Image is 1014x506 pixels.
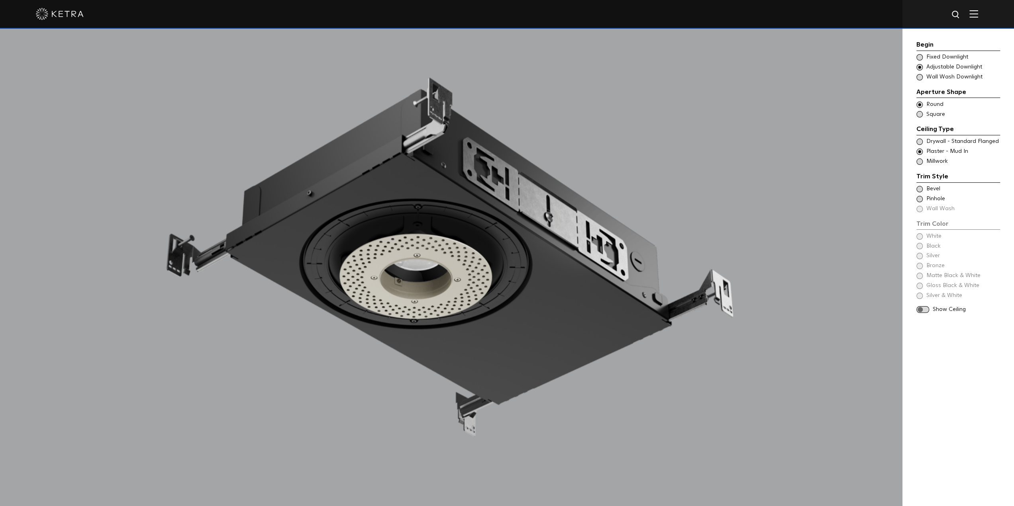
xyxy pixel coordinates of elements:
[933,306,1000,314] span: Show Ceiling
[926,101,999,109] span: Round
[916,87,1000,98] div: Aperture Shape
[926,73,999,81] span: Wall Wash Downlight
[916,124,1000,135] div: Ceiling Type
[926,158,999,166] span: Millwork
[36,8,84,20] img: ketra-logo-2019-white
[926,53,999,61] span: Fixed Downlight
[926,148,999,156] span: Plaster - Mud In
[969,10,978,18] img: Hamburger%20Nav.svg
[926,111,999,119] span: Square
[951,10,961,20] img: search icon
[926,138,999,146] span: Drywall - Standard Flanged
[916,172,1000,183] div: Trim Style
[926,63,999,71] span: Adjustable Downlight
[926,185,999,193] span: Bevel
[926,195,999,203] span: Pinhole
[916,40,1000,51] div: Begin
